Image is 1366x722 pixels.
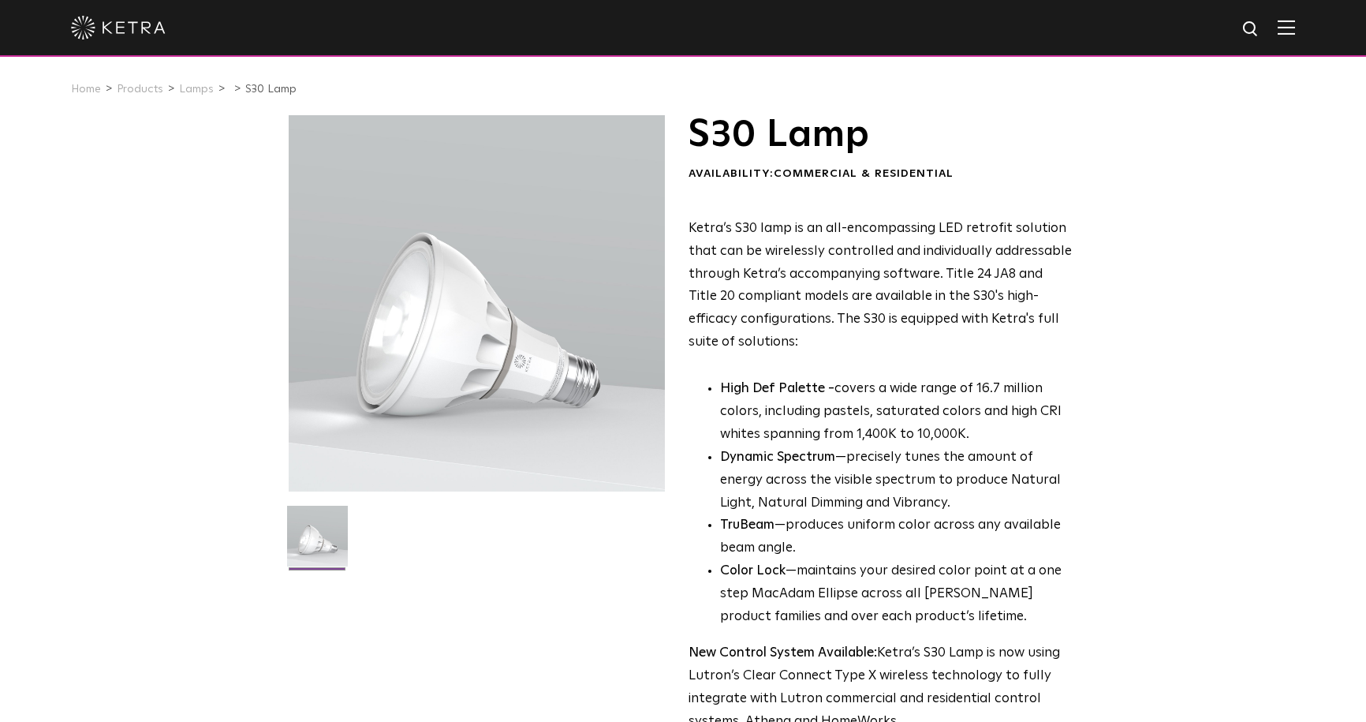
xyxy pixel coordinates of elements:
[720,447,1073,515] li: —precisely tunes the amount of energy across the visible spectrum to produce Natural Light, Natur...
[287,506,348,578] img: S30-Lamp-Edison-2021-Web-Square
[71,84,101,95] a: Home
[720,378,1073,447] p: covers a wide range of 16.7 million colors, including pastels, saturated colors and high CRI whit...
[1241,20,1261,39] img: search icon
[689,166,1073,182] div: Availability:
[71,16,166,39] img: ketra-logo-2019-white
[720,514,1073,560] li: —produces uniform color across any available beam angle.
[179,84,214,95] a: Lamps
[689,222,1072,349] span: Ketra’s S30 lamp is an all-encompassing LED retrofit solution that can be wirelessly controlled a...
[774,168,954,179] span: Commercial & Residential
[720,560,1073,629] li: —maintains your desired color point at a one step MacAdam Ellipse across all [PERSON_NAME] produc...
[1278,20,1295,35] img: Hamburger%20Nav.svg
[720,451,835,464] strong: Dynamic Spectrum
[117,84,163,95] a: Products
[689,646,877,660] strong: New Control System Available:
[689,115,1073,155] h1: S30 Lamp
[720,564,786,578] strong: Color Lock
[720,518,774,532] strong: TruBeam
[720,382,834,395] strong: High Def Palette -
[245,84,297,95] a: S30 Lamp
